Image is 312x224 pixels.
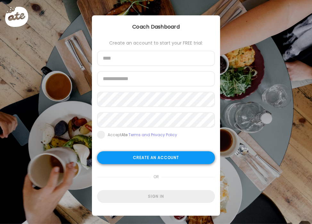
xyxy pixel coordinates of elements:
a: Terms and Privacy Policy [128,132,177,137]
div: Accept [108,132,177,137]
div: Sign in [97,190,215,203]
div: Create an account [97,151,215,164]
div: Coach Dashboard [92,23,220,31]
b: Ate [121,132,127,137]
div: Create an account to start your FREE trial: [97,40,215,46]
span: or [151,170,161,183]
